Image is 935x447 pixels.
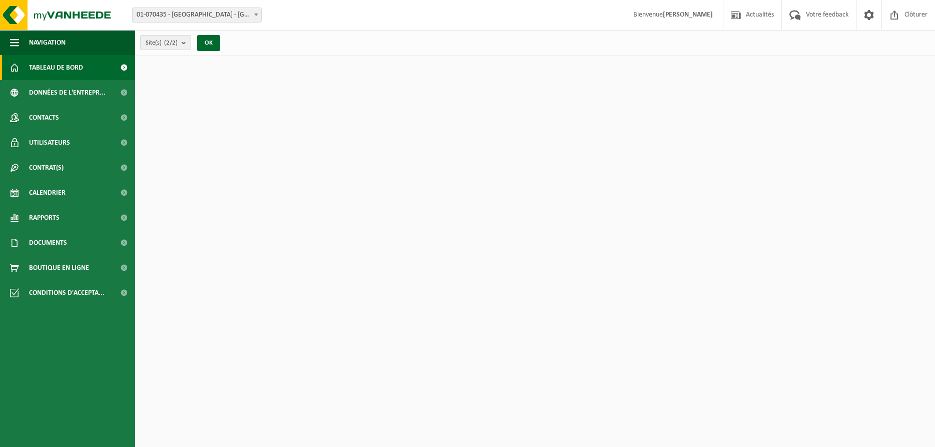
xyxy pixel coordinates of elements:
[29,55,83,80] span: Tableau de bord
[146,36,178,51] span: Site(s)
[133,8,261,22] span: 01-070435 - ISSEP LIÈGE - LIÈGE
[164,40,178,46] count: (2/2)
[29,255,89,280] span: Boutique en ligne
[29,80,106,105] span: Données de l'entrepr...
[663,11,713,19] strong: [PERSON_NAME]
[29,155,64,180] span: Contrat(s)
[29,280,105,305] span: Conditions d'accepta...
[29,30,66,55] span: Navigation
[132,8,262,23] span: 01-070435 - ISSEP LIÈGE - LIÈGE
[29,105,59,130] span: Contacts
[29,180,66,205] span: Calendrier
[140,35,191,50] button: Site(s)(2/2)
[29,130,70,155] span: Utilisateurs
[29,230,67,255] span: Documents
[197,35,220,51] button: OK
[29,205,60,230] span: Rapports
